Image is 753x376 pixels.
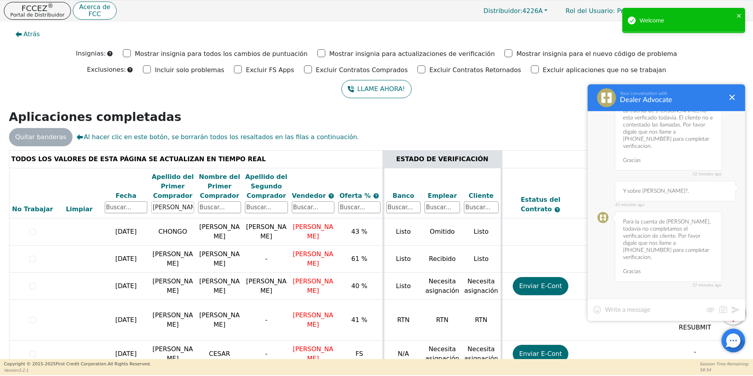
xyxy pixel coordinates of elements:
p: 58:54 [700,367,749,373]
div: Fecha [105,191,148,201]
td: [DATE] [103,341,150,368]
p: Excluir FS Apps [246,65,294,75]
p: Insignias: [76,49,106,58]
p: Acerca de [79,4,110,10]
td: Listo [462,246,501,273]
span: Estatus del Contrato [521,196,560,213]
td: N/A [383,341,423,368]
span: FS [356,350,363,357]
input: Buscar... [245,201,288,213]
span: Distribuidor: [484,7,523,15]
p: Primario [558,3,651,19]
button: Acerca deFCC [73,2,117,20]
span: [PERSON_NAME] [293,277,334,294]
div: Banco [386,191,421,201]
div: Welcome [640,16,734,25]
td: [PERSON_NAME] [196,246,243,273]
span: 4226A [484,7,543,15]
td: Listo [462,218,501,246]
div: No Trabajar [11,205,54,214]
td: Listo [383,218,423,246]
span: 43 % [351,228,367,235]
p: Portal de Distribuidor [10,12,65,17]
span: [PERSON_NAME] [293,223,334,240]
div: Progreso del Contrato [581,195,655,214]
span: [PERSON_NAME] [293,250,334,267]
p: FCCEZ [10,4,65,12]
div: Limpiar [58,205,101,214]
span: Rol del Usuario : [566,7,615,15]
td: Necesita asignación [423,273,462,300]
span: Oferta % [339,192,373,199]
div: Buen dia, La cuenta de [PERSON_NAME] no esta verficado todavia. El cliente no e contestado las ll... [615,86,722,171]
td: Listo [383,246,423,273]
p: Mostrar insignia para el nuevo código de problema [516,49,677,59]
span: 52 minutes ago [615,172,721,177]
p: Incluir solo problemas [155,65,224,75]
div: Para la cuenta de [PERSON_NAME], todavia no completamos el verificacion de cliente. Por favor dig... [615,212,722,282]
p: Version 3.2.1 [4,367,151,373]
button: FCCEZ®Portal de Distribuidor [4,2,71,20]
span: 41 minutes ago [615,203,735,207]
div: TODOS LOS VALORES DE ESTA PÁGINA SE ACTUALIZAN EN TIEMPO REAL [11,154,380,164]
td: - [243,300,290,341]
td: - [243,246,290,273]
div: Apellido del Primer Comprador [151,172,194,201]
input: Buscar... [464,201,499,213]
td: Necesita asignación [423,341,462,368]
div: Y sobre [PERSON_NAME]?. [615,181,736,201]
p: - [658,347,732,357]
input: Buscar... [151,201,194,213]
td: CHONGO [149,218,196,246]
div: Emplear [425,191,460,201]
td: [PERSON_NAME] [196,300,243,341]
sup: ® [47,2,53,9]
td: [PERSON_NAME] [149,341,196,368]
span: [PERSON_NAME] [293,345,334,362]
p: Excluir Contratos Retornados [429,65,521,75]
td: [PERSON_NAME] [243,218,290,246]
p: Excluir aplicaciones que no se trabajan [543,65,666,75]
div: Apellido del Segundo Comprador [245,172,288,201]
div: ESTADO DE VERIFICACIÓN [386,154,499,164]
input: Buscar... [425,201,460,213]
td: [DATE] [103,218,150,246]
span: Al hacer clic en este botón, se borrarán todos los resaltados en las filas a continuación. [76,132,359,142]
td: CESAR [196,341,243,368]
span: Atrás [24,30,40,39]
td: - [243,341,290,368]
input: Buscar... [292,201,335,213]
p: Session Time Remaining: [700,361,749,367]
p: Excluir Contratos Comprados [316,65,408,75]
td: Necesita asignación [462,273,501,300]
button: close [736,11,742,20]
input: Buscar... [198,201,241,213]
button: LLAME AHORA! [341,80,411,98]
button: Distribuidor:4226A [475,5,556,17]
input: Buscar... [338,201,380,213]
input: Buscar... [386,201,421,213]
p: Mostrar insignia para actualizaciones de verificación [329,49,495,59]
td: Omitido [423,218,462,246]
span: Vendedor [292,192,328,199]
p: Mostrar insignia para todos los cambios de puntuación [135,49,308,59]
p: Exclusiones: [87,65,126,74]
td: Listo [383,273,423,300]
span: 37 minutes ago [615,283,721,288]
p: FCC [79,11,110,17]
td: [PERSON_NAME] [196,273,243,300]
td: [DATE] [103,300,150,341]
td: [PERSON_NAME] [149,246,196,273]
strong: Aplicaciones completadas [9,110,182,124]
a: 4226A:[PERSON_NAME] [653,5,749,17]
td: RTN [383,300,423,341]
td: [PERSON_NAME] [149,300,196,341]
div: Dealer Advocate [620,96,723,104]
td: RTN [462,300,501,341]
span: [PERSON_NAME] [293,311,334,328]
td: Recibido [423,246,462,273]
a: Rol del Usuario: Primario [558,3,651,19]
